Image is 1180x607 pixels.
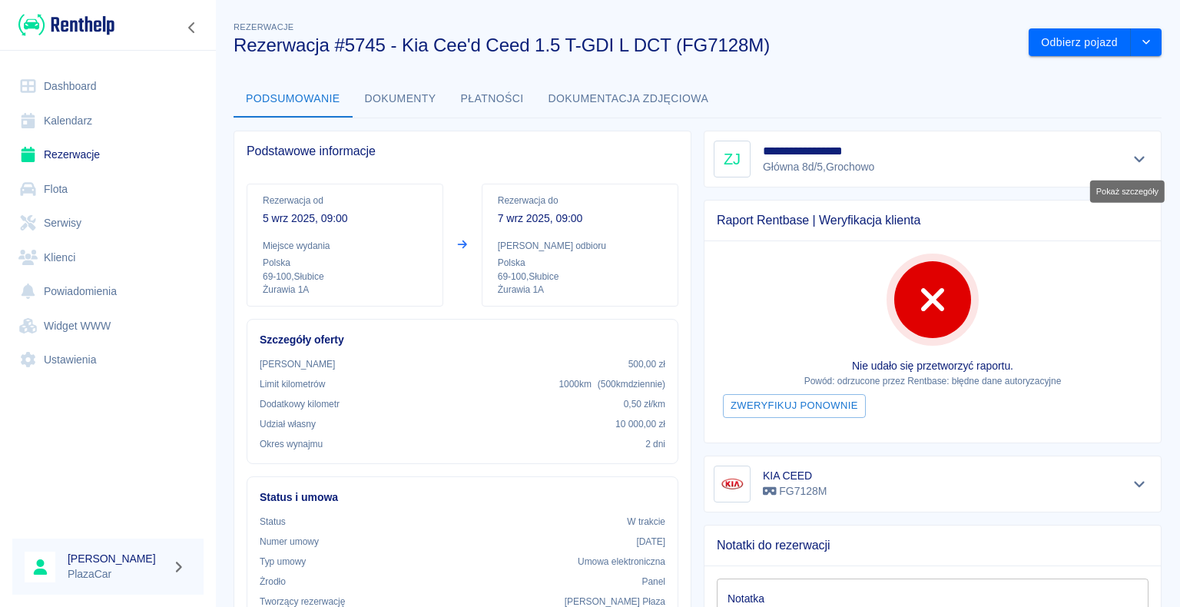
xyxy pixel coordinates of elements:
h6: Szczegóły oferty [260,332,665,348]
button: Zweryfikuj ponownie [723,394,866,418]
p: Typ umowy [260,555,306,569]
a: Rezerwacje [12,138,204,172]
p: FG7128M [763,483,827,499]
p: Rezerwacja od [263,194,427,207]
p: [DATE] [636,535,665,549]
p: Rezerwacja do [498,194,662,207]
span: ( 500 km dziennie ) [598,379,665,390]
button: Pokaż szczegóły [1127,473,1152,495]
p: 2 dni [645,437,665,451]
p: Żurawia 1A [498,284,662,297]
p: 7 wrz 2025, 09:00 [498,211,662,227]
p: Powód: odrzucone przez Rentbase: błędne dane autoryzacyjne [717,374,1149,388]
p: Umowa elektroniczna [578,555,665,569]
p: 1000 km [559,377,665,391]
p: 0,50 zł /km [624,397,665,411]
p: Polska [263,256,427,270]
div: Pokaż szczegóły [1090,181,1165,203]
p: Panel [642,575,666,589]
a: Dashboard [12,69,204,104]
p: 69-100 , Słubice [498,270,662,284]
h6: KIA CEED [763,468,827,483]
span: Rezerwacje [234,22,293,32]
p: 5 wrz 2025, 09:00 [263,211,427,227]
button: Płatności [449,81,536,118]
button: Podsumowanie [234,81,353,118]
a: Powiadomienia [12,274,204,309]
p: Polska [498,256,662,270]
h6: [PERSON_NAME] [68,551,166,566]
span: Notatki do rezerwacji [717,538,1149,553]
h3: Rezerwacja #5745 - Kia Cee'd Ceed 1.5 T-GDI L DCT (FG7128M) [234,35,1016,56]
p: PlazaCar [68,566,166,582]
div: ZJ [714,141,751,177]
button: drop-down [1131,28,1162,57]
a: Flota [12,172,204,207]
button: Odbierz pojazd [1029,28,1131,57]
p: Żrodło [260,575,286,589]
p: Numer umowy [260,535,319,549]
a: Kalendarz [12,104,204,138]
p: Udział własny [260,417,316,431]
h6: Status i umowa [260,489,665,506]
a: Ustawienia [12,343,204,377]
p: 69-100 , Słubice [263,270,427,284]
button: Dokumenty [353,81,449,118]
img: Image [717,469,747,499]
span: Raport Rentbase | Weryfikacja klienta [717,213,1149,228]
p: Okres wynajmu [260,437,323,451]
span: Podstawowe informacje [247,144,678,159]
p: 10 000,00 zł [615,417,665,431]
p: Limit kilometrów [260,377,325,391]
p: Miejsce wydania [263,239,427,253]
p: Główna 8d/5 , Grochowo [763,159,877,175]
button: Dokumentacja zdjęciowa [536,81,721,118]
p: Żurawia 1A [263,284,427,297]
button: Zwiń nawigację [181,18,204,38]
p: Dodatkowy kilometr [260,397,340,411]
img: Renthelp logo [18,12,114,38]
p: [PERSON_NAME] odbioru [498,239,662,253]
p: Status [260,515,286,529]
a: Klienci [12,240,204,275]
a: Widget WWW [12,309,204,343]
p: 500,00 zł [628,357,665,371]
a: Renthelp logo [12,12,114,38]
button: Pokaż szczegóły [1127,148,1152,170]
p: W trakcie [627,515,665,529]
p: Nie udało się przetworzyć raportu. [717,358,1149,374]
a: Serwisy [12,206,204,240]
p: [PERSON_NAME] [260,357,335,371]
